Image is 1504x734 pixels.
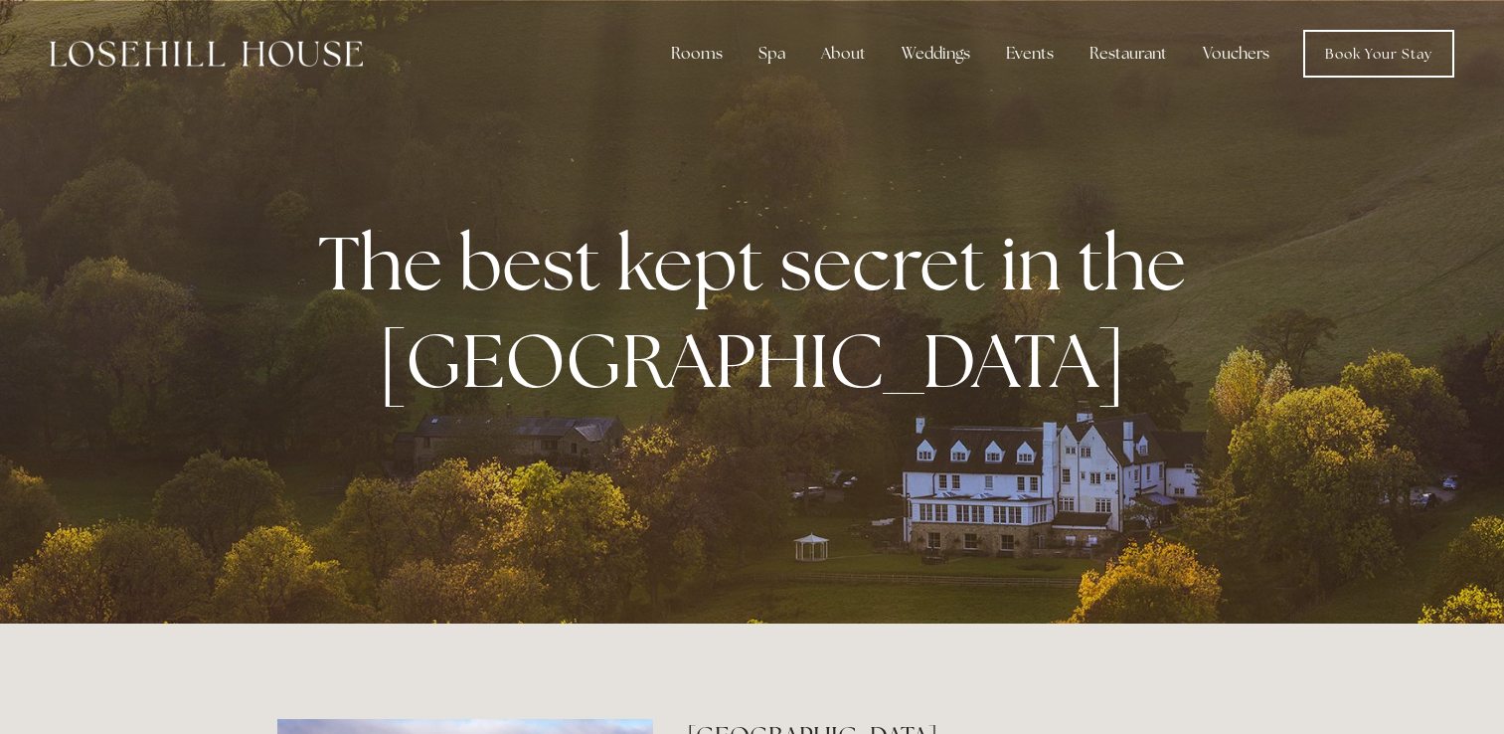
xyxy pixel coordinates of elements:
div: About [805,34,882,74]
div: Events [990,34,1070,74]
div: Spa [743,34,801,74]
div: Weddings [886,34,986,74]
a: Book Your Stay [1303,30,1454,78]
img: Losehill House [50,41,363,67]
div: Rooms [655,34,739,74]
a: Vouchers [1187,34,1285,74]
div: Restaurant [1074,34,1183,74]
strong: The best kept secret in the [GEOGRAPHIC_DATA] [318,214,1202,409]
